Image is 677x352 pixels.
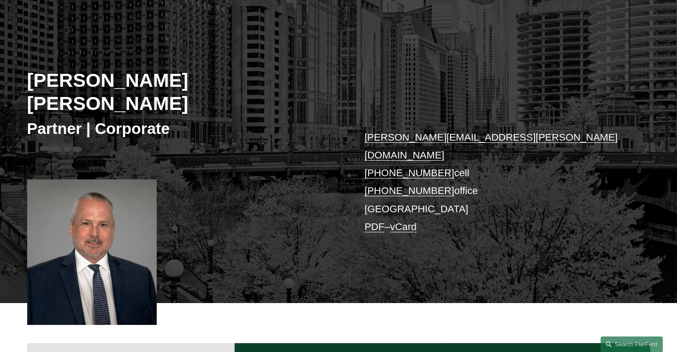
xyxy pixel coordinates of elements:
[390,221,417,232] a: vCard
[365,185,454,196] a: [PHONE_NUMBER]
[365,129,624,236] p: cell office [GEOGRAPHIC_DATA] –
[27,119,339,138] h3: Partner | Corporate
[365,132,618,161] a: [PERSON_NAME][EMAIL_ADDRESS][PERSON_NAME][DOMAIN_NAME]
[27,69,339,115] h2: [PERSON_NAME] [PERSON_NAME]
[365,221,385,232] a: PDF
[365,167,454,178] a: [PHONE_NUMBER]
[600,336,663,352] a: Search this site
